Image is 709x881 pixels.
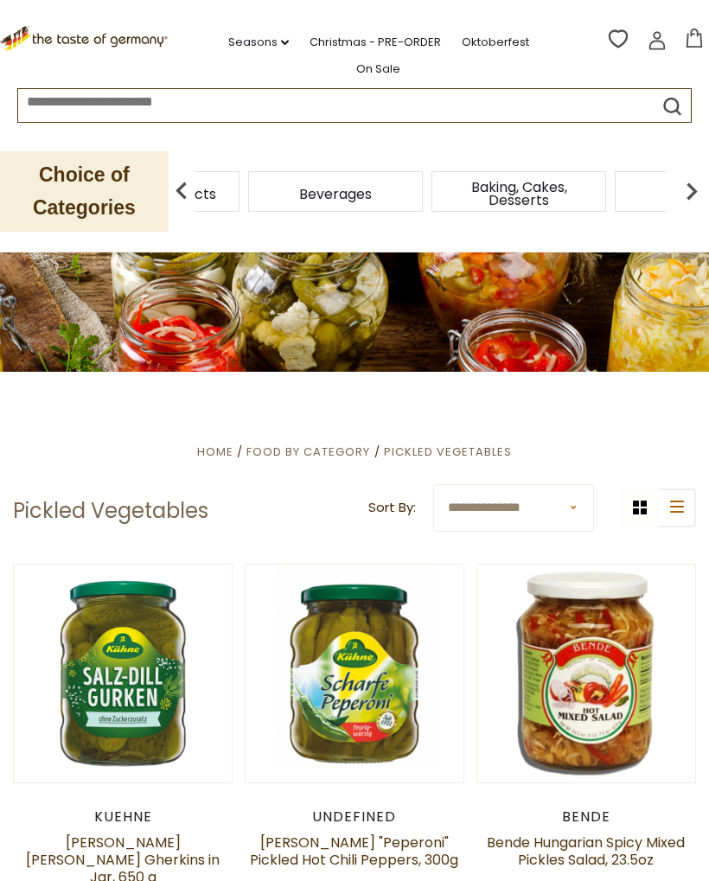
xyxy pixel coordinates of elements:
[197,444,233,460] a: Home
[228,33,289,52] a: Seasons
[246,565,463,782] img: Kuehne "Peperoni" Pickled Hot Chili Peppers, 300g
[13,808,233,826] div: Kuehne
[477,565,695,782] img: Bende Hungarian Spicy Mixed Pickles Salad, 23.5oz
[384,444,512,460] a: Pickled Vegetables
[250,833,458,870] a: [PERSON_NAME] "Peperoni" Pickled Hot Chili Peppers, 300g
[164,174,199,208] img: previous arrow
[14,565,232,782] img: Kuehne Salz-Dill Gherkins in Jar, 650 g
[310,33,441,52] a: Christmas - PRE-ORDER
[246,444,370,460] a: Food By Category
[356,60,400,79] a: On Sale
[462,33,529,52] a: Oktoberfest
[245,808,464,826] div: undefined
[368,497,416,519] label: Sort By:
[13,498,208,524] h1: Pickled Vegetables
[299,188,372,201] a: Beverages
[674,174,709,208] img: next arrow
[450,181,588,207] a: Baking, Cakes, Desserts
[476,808,696,826] div: Bende
[487,833,685,870] a: Bende Hungarian Spicy Mixed Pickles Salad, 23.5oz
